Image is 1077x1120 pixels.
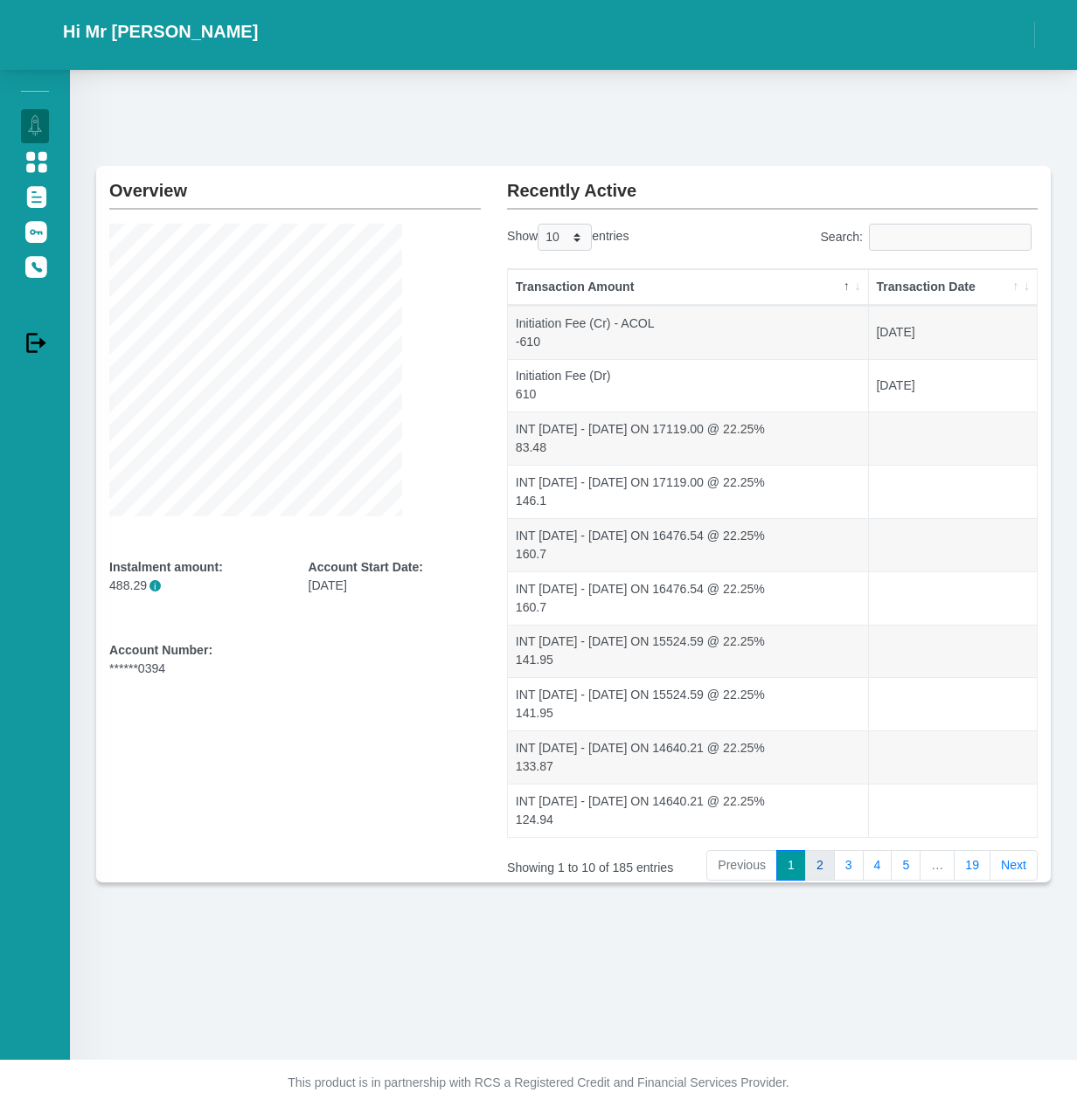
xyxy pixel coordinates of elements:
[508,306,869,359] td: Initiation Fee (Cr) - ACOL -610
[834,850,864,881] a: 3
[21,109,49,142] a: Dashboard
[507,848,712,877] div: Showing 1 to 10 of 185 entries
[21,325,49,358] a: Logout
[776,850,806,881] a: 1
[21,214,49,247] a: Update Password
[63,21,258,42] h2: Hi Mr [PERSON_NAME]
[508,359,869,412] td: Initiation Fee (Dr) 610
[21,144,49,177] a: Manage Account
[21,249,49,282] a: Contact Us
[805,850,835,881] a: 2
[309,560,423,574] b: Account Start Date:
[869,224,1032,251] input: Search:
[954,850,990,881] a: 19
[508,625,869,678] td: INT [DATE] - [DATE] ON 15524.59 @ 22.25% 141.95
[869,359,1037,412] td: [DATE]
[149,580,161,591] span: i
[820,224,1038,251] label: Search:
[508,571,869,625] td: INT [DATE] - [DATE] ON 16476.54 @ 22.25% 160.7
[508,784,869,837] td: INT [DATE] - [DATE] ON 14640.21 @ 22.25% 124.94
[309,558,482,595] div: [DATE]
[508,677,869,730] td: INT [DATE] - [DATE] ON 15524.59 @ 22.25% 141.95
[507,224,629,251] label: Show entries
[508,730,869,784] td: INT [DATE] - [DATE] ON 14640.21 @ 22.25% 133.87
[507,166,1038,201] h2: Recently Active
[508,465,869,518] td: INT [DATE] - [DATE] ON 17119.00 @ 22.25% 146.1
[863,850,893,881] a: 4
[869,306,1037,359] td: [DATE]
[869,269,1037,306] th: Transaction Date: activate to sort column ascending
[538,224,592,251] select: Showentries
[109,560,223,574] b: Instalment amount:
[21,179,49,212] a: Documents
[109,643,212,657] b: Account Number:
[508,411,869,465] td: INT [DATE] - [DATE] ON 17119.00 @ 22.25% 83.48
[21,82,49,99] li: Manage
[109,166,481,201] h2: Overview
[109,577,282,595] p: 488.29
[508,269,869,306] th: Transaction Amount: activate to sort column descending
[990,850,1038,881] a: Next
[891,850,921,881] a: 5
[53,1074,1024,1092] p: This product is in partnership with RCS a Registered Credit and Financial Services Provider.
[508,518,869,571] td: INT [DATE] - [DATE] ON 16476.54 @ 22.25% 160.7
